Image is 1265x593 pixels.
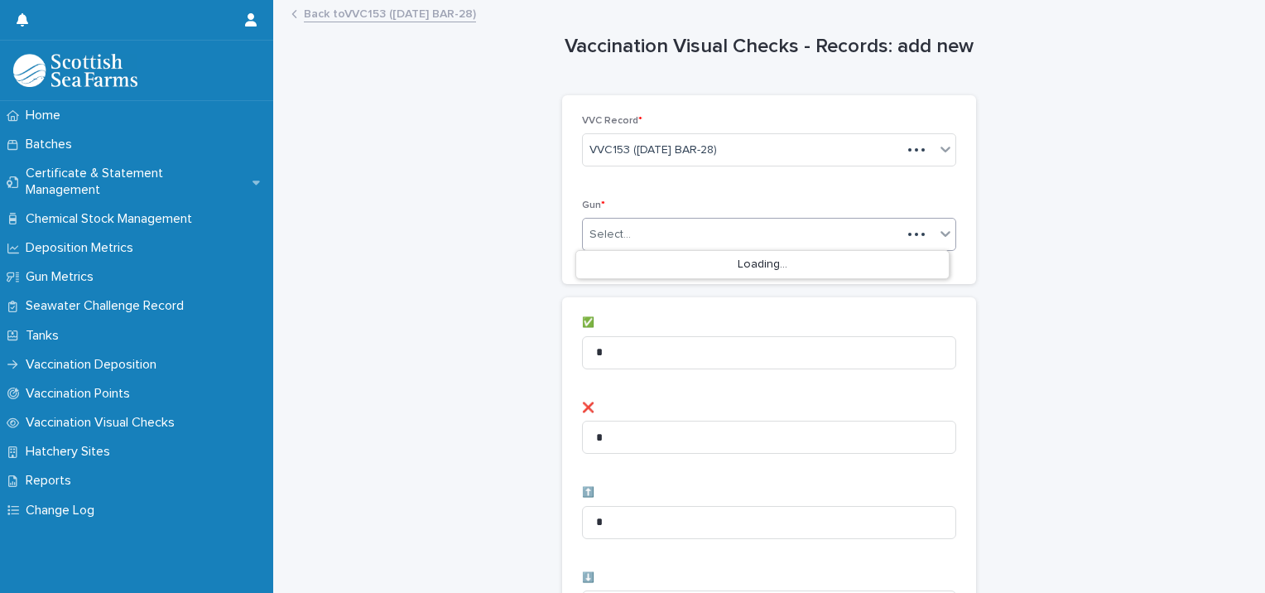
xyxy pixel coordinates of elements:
p: Chemical Stock Management [19,211,205,227]
p: Vaccination Visual Checks [19,415,188,431]
p: Batches [19,137,85,152]
span: Gun [582,200,605,210]
p: Certificate & Statement Management [19,166,253,197]
p: Tanks [19,328,72,344]
p: Gun Metrics [19,269,107,285]
a: Back toVVC153 ([DATE] BAR-28) [304,3,476,22]
div: Loading... [576,251,949,278]
p: Hatchery Sites [19,444,123,460]
span: ⬆️ [582,488,594,498]
span: VVC Record [582,116,642,126]
p: Home [19,108,74,123]
span: VVC153 ([DATE] BAR-28) [589,142,717,159]
p: Change Log [19,503,108,518]
p: Reports [19,473,84,489]
h1: Vaccination Visual Checks - Records: add new [562,35,976,59]
p: Vaccination Points [19,386,143,402]
div: Select... [589,226,631,243]
p: Deposition Metrics [19,240,147,256]
p: Vaccination Deposition [19,357,170,373]
p: Seawater Challenge Record [19,298,197,314]
img: uOABhIYSsOPhGJQdTwEw [13,54,137,87]
span: ❌ [582,403,594,413]
span: ⬇️ [582,573,594,583]
span: ✅ [582,318,594,328]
